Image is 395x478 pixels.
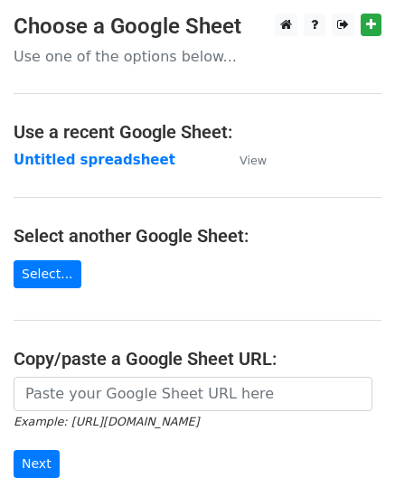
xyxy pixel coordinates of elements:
small: Example: [URL][DOMAIN_NAME] [14,415,199,428]
h4: Copy/paste a Google Sheet URL: [14,348,381,370]
h4: Use a recent Google Sheet: [14,121,381,143]
input: Next [14,450,60,478]
a: Untitled spreadsheet [14,152,175,168]
a: View [221,152,267,168]
h3: Choose a Google Sheet [14,14,381,40]
small: View [240,154,267,167]
a: Select... [14,260,81,288]
input: Paste your Google Sheet URL here [14,377,372,411]
h4: Select another Google Sheet: [14,225,381,247]
p: Use one of the options below... [14,47,381,66]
